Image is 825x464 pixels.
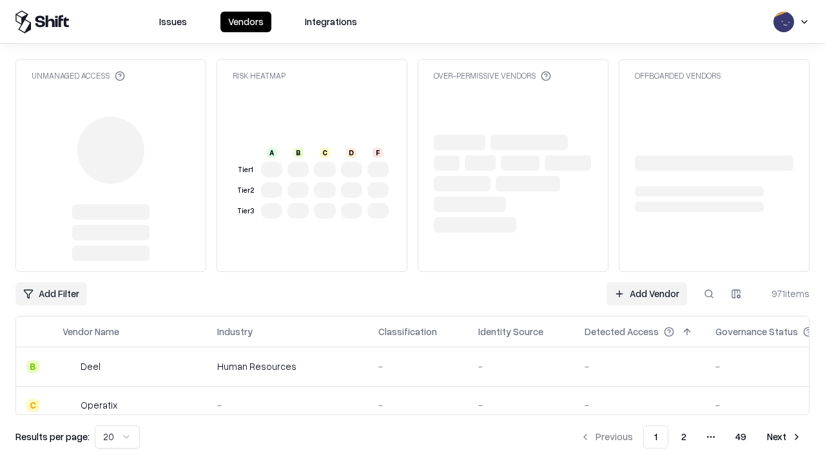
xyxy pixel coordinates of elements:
div: Detected Access [585,325,659,338]
button: Integrations [297,12,365,32]
div: Deel [81,360,101,373]
button: 2 [671,425,697,449]
div: D [346,148,356,158]
div: - [585,360,695,373]
img: Operatix [63,399,75,412]
div: Offboarded Vendors [635,70,721,81]
div: Tier 2 [235,185,256,196]
img: Deel [63,360,75,373]
div: Vendor Name [63,325,119,338]
div: - [217,398,358,412]
div: Over-Permissive Vendors [434,70,551,81]
div: Unmanaged Access [32,70,125,81]
button: 49 [725,425,757,449]
div: Tier 3 [235,206,256,217]
div: - [378,360,458,373]
a: Add Vendor [607,282,687,305]
div: C [320,148,330,158]
nav: pagination [572,425,810,449]
div: Tier 1 [235,164,256,175]
div: Identity Source [478,325,543,338]
p: Results per page: [15,430,90,443]
div: Industry [217,325,253,338]
div: B [293,148,304,158]
div: A [267,148,277,158]
div: B [26,360,39,373]
button: 1 [643,425,668,449]
div: Operatix [81,398,117,412]
div: Human Resources [217,360,358,373]
div: - [478,398,564,412]
div: F [373,148,383,158]
div: C [26,399,39,412]
button: Add Filter [15,282,87,305]
div: Classification [378,325,437,338]
button: Vendors [220,12,271,32]
div: 971 items [758,287,810,300]
button: Issues [151,12,195,32]
div: - [585,398,695,412]
div: - [378,398,458,412]
div: Governance Status [715,325,798,338]
div: - [478,360,564,373]
div: Risk Heatmap [233,70,286,81]
button: Next [759,425,810,449]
